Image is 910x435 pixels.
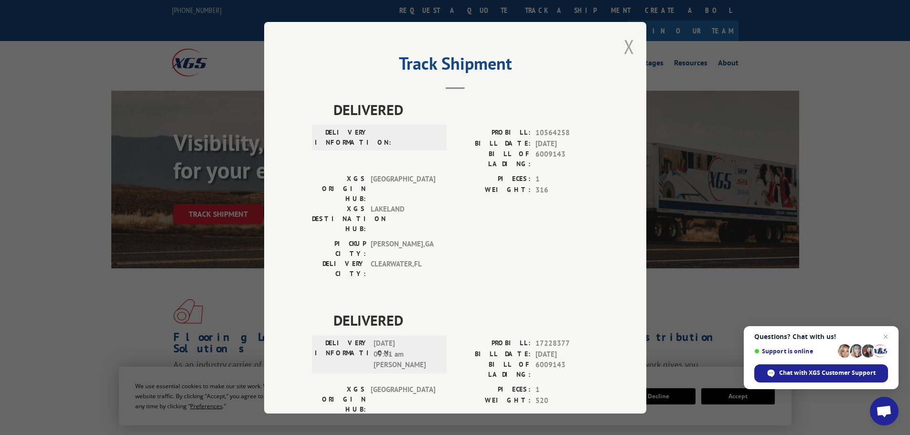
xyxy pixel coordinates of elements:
label: DELIVERY INFORMATION: [315,338,369,371]
span: 17228377 [535,338,599,349]
span: [DATE] [535,138,599,149]
h2: Track Shipment [312,57,599,75]
label: PROBILL: [455,338,531,349]
span: 6009143 [535,360,599,380]
span: [PERSON_NAME] , GA [371,239,435,259]
span: 10564258 [535,127,599,138]
span: Questions? Chat with us! [754,333,888,340]
label: DELIVERY CITY: [312,259,366,279]
span: DELIVERED [333,99,599,120]
button: Close modal [624,34,634,59]
span: CLEARWATER , FL [371,259,435,279]
span: 6009143 [535,149,599,169]
span: 520 [535,395,599,406]
label: BILL DATE: [455,349,531,360]
span: [GEOGRAPHIC_DATA] [371,384,435,414]
span: [DATE] [535,349,599,360]
span: LAKELAND [371,204,435,234]
span: 1 [535,384,599,395]
label: XGS ORIGIN HUB: [312,384,366,414]
label: WEIGHT: [455,395,531,406]
span: DELIVERED [333,309,599,331]
span: 1 [535,174,599,185]
label: BILL DATE: [455,138,531,149]
label: BILL OF LADING: [455,149,531,169]
a: Open chat [870,397,899,425]
span: Chat with XGS Customer Support [754,364,888,382]
label: XGS DESTINATION HUB: [312,204,366,234]
span: 316 [535,184,599,195]
label: WEIGHT: [455,184,531,195]
label: DELIVERY INFORMATION: [315,127,369,148]
label: PROBILL: [455,127,531,138]
label: XGS ORIGIN HUB: [312,174,366,204]
label: PIECES: [455,174,531,185]
span: [GEOGRAPHIC_DATA] [371,174,435,204]
span: [DATE] 09:01 am [PERSON_NAME] [374,338,438,371]
span: Chat with XGS Customer Support [779,369,876,377]
label: PIECES: [455,384,531,395]
label: BILL OF LADING: [455,360,531,380]
span: Support is online [754,348,835,355]
label: PICKUP CITY: [312,239,366,259]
